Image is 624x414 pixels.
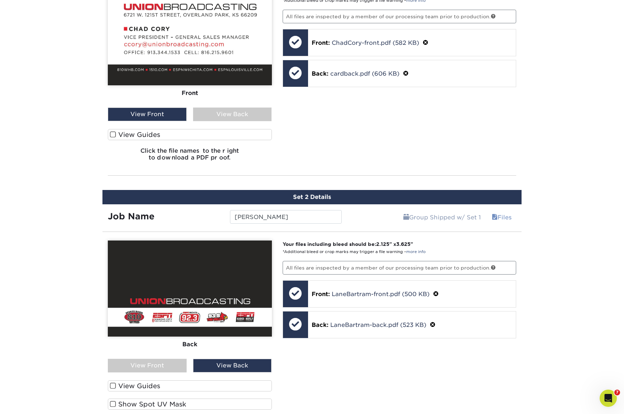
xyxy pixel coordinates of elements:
h6: Click the file names to the right to download a PDF proof. [108,147,272,167]
a: Files [487,210,516,224]
iframe: Google Customer Reviews [2,392,61,411]
label: View Guides [108,380,272,391]
span: Front: [312,39,330,46]
span: Back: [312,322,328,328]
span: 7 [614,390,620,395]
input: Enter a job name [230,210,341,224]
p: All files are inspected by a member of our processing team prior to production. [283,10,517,23]
span: Back: [312,70,328,77]
a: ChadCory-front.pdf (582 KB) [332,39,419,46]
small: *Additional bleed or crop marks may trigger a file warning – [283,249,426,254]
strong: Job Name [108,211,154,222]
span: files [492,214,498,221]
div: View Front [108,108,187,121]
div: Front [108,85,272,101]
div: View Back [193,108,272,121]
iframe: Intercom live chat [600,390,617,407]
a: LaneBartram-front.pdf (500 KB) [332,291,429,298]
span: shipping [403,214,409,221]
label: View Guides [108,129,272,140]
p: All files are inspected by a member of our processing team prior to production. [283,261,517,275]
div: Back [108,337,272,352]
span: 2.125 [376,241,389,247]
a: cardback.pdf (606 KB) [330,70,399,77]
span: 3.625 [396,241,411,247]
a: more info [406,249,426,254]
a: LaneBartram-back.pdf (523 KB) [330,322,426,328]
strong: Your files including bleed should be: " x " [283,241,413,247]
label: Show Spot UV Mask [108,399,272,410]
div: View Back [193,359,272,372]
div: View Front [108,359,187,372]
a: Group Shipped w/ Set 1 [399,210,485,224]
span: Front: [312,291,330,298]
div: Set 2 Details [102,190,522,204]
